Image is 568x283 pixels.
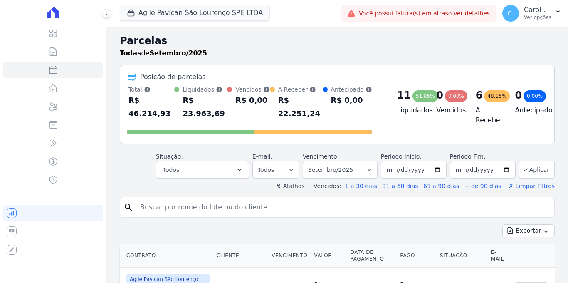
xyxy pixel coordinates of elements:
div: R$ 46.214,93 [128,94,174,120]
button: Agile Pavican São Lourenço SPE LTDA [120,5,270,21]
a: 31 a 60 dias [382,183,418,189]
div: Antecipado [331,85,372,94]
p: Carol . [524,6,551,14]
a: 1 a 30 dias [345,183,377,189]
div: 0,00% [445,90,467,102]
label: E-mail: [252,153,273,160]
div: R$ 0,00 [235,94,269,107]
th: Pago [397,244,437,268]
th: Data de Pagamento [347,244,397,268]
button: Exportar [502,224,555,237]
input: Buscar por nome do lote ou do cliente [135,199,551,216]
div: R$ 0,00 [331,94,372,107]
div: 11 [397,89,411,102]
div: 6 [476,89,483,102]
span: C. [508,10,514,16]
div: 48,15% [484,90,510,102]
button: Todos [156,161,249,179]
th: E-mail [488,244,512,268]
h4: Liquidados [397,105,423,115]
a: ✗ Limpar Filtros [505,183,555,189]
th: Vencimento [268,244,311,268]
p: Ver opções [524,14,551,21]
button: Aplicar [519,161,555,179]
th: Valor [311,244,347,268]
h4: Antecipado [515,105,541,115]
label: Situação: [156,153,183,160]
div: R$ 23.963,69 [183,94,227,120]
p: de [120,48,207,58]
span: Você possui fatura(s) em atraso. [359,9,490,18]
a: 61 a 90 dias [423,183,459,189]
a: Ver detalhes [453,10,490,17]
div: 51,85% [412,90,438,102]
label: Período Fim: [450,152,516,161]
span: Todos [163,165,179,175]
label: Período Inicío: [381,153,422,160]
div: A Receber [278,85,323,94]
h4: A Receber [476,105,502,125]
th: Situação [437,244,488,268]
div: 0 [436,89,443,102]
div: Vencidos [235,85,269,94]
strong: Setembro/2025 [150,49,207,57]
a: + de 90 dias [464,183,501,189]
th: Contrato [120,244,213,268]
label: Vencidos: [310,183,341,189]
h4: Vencidos [436,105,462,115]
button: C. Carol . Ver opções [496,2,568,25]
div: Total [128,85,174,94]
div: R$ 22.251,24 [278,94,323,120]
label: ↯ Atalhos [276,183,304,189]
h2: Parcelas [120,33,555,48]
i: search [123,202,133,212]
div: Posição de parcelas [140,72,206,82]
label: Vencimento: [303,153,339,160]
div: Liquidados [183,85,227,94]
strong: Todas [120,49,141,57]
div: 0 [515,89,522,102]
div: 0,00% [524,90,546,102]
